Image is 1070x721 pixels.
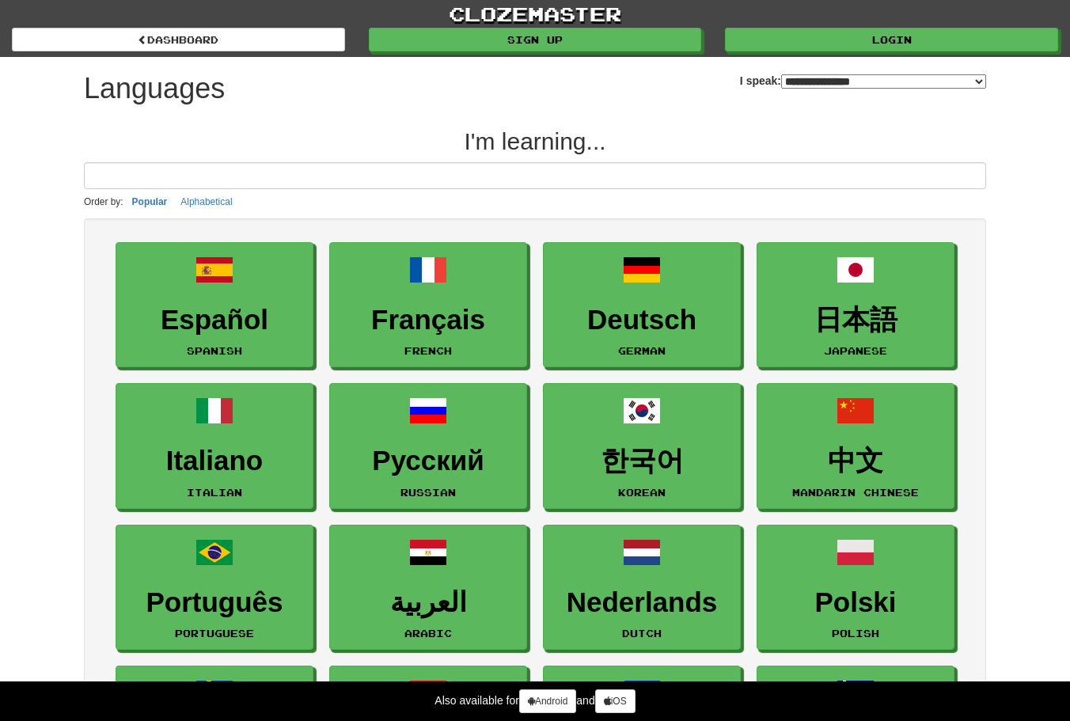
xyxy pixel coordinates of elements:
h3: 中文 [765,446,946,476]
h1: Languages [84,73,225,104]
h3: Español [124,305,305,336]
small: Mandarin Chinese [792,487,919,498]
button: Popular [127,193,173,211]
a: FrançaisFrench [329,242,527,368]
h3: Nederlands [552,587,732,618]
a: PolskiPolish [757,525,954,651]
small: Polish [832,628,879,639]
a: ItalianoItalian [116,383,313,509]
h3: Polski [765,587,946,618]
h3: Italiano [124,446,305,476]
a: 中文Mandarin Chinese [757,383,954,509]
select: I speak: [781,74,986,89]
h3: Русский [338,446,518,476]
h3: Français [338,305,518,336]
a: РусскийRussian [329,383,527,509]
h3: 한국어 [552,446,732,476]
h3: Deutsch [552,305,732,336]
small: German [618,345,666,356]
a: DeutschGerman [543,242,741,368]
small: Spanish [187,345,242,356]
small: Arabic [404,628,452,639]
small: Order by: [84,196,123,207]
a: EspañolSpanish [116,242,313,368]
h3: 日本語 [765,305,946,336]
a: NederlandsDutch [543,525,741,651]
small: Portuguese [175,628,254,639]
a: العربيةArabic [329,525,527,651]
small: French [404,345,452,356]
a: Sign up [369,28,702,51]
h3: العربية [338,587,518,618]
a: iOS [595,689,636,713]
a: 日本語Japanese [757,242,954,368]
small: Korean [618,487,666,498]
a: Login [725,28,1058,51]
small: Japanese [824,345,887,356]
label: I speak: [740,73,986,89]
a: dashboard [12,28,345,51]
h3: Português [124,587,305,618]
button: Alphabetical [176,193,237,211]
a: PortuguêsPortuguese [116,525,313,651]
h2: I'm learning... [84,128,986,154]
small: Dutch [622,628,662,639]
small: Russian [400,487,456,498]
small: Italian [187,487,242,498]
a: Android [519,689,576,713]
a: 한국어Korean [543,383,741,509]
